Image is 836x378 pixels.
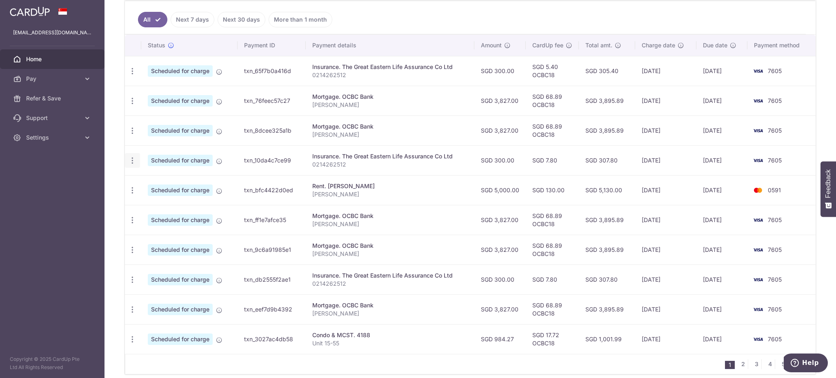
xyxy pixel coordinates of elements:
div: Mortgage. OCBC Bank [312,122,468,131]
span: 7605 [768,127,782,134]
a: 4 [765,359,775,369]
img: Bank Card [750,245,766,255]
th: Payment details [306,35,474,56]
span: Scheduled for charge [148,214,213,226]
span: Scheduled for charge [148,95,213,107]
td: SGD 1,001.99 [579,324,635,354]
p: Unit 15-55 [312,339,468,347]
span: 7605 [768,246,782,253]
th: Payment method [747,35,816,56]
td: SGD 5.40 OCBC18 [526,56,579,86]
p: [EMAIL_ADDRESS][DOMAIN_NAME] [13,29,91,37]
td: SGD 305.40 [579,56,635,86]
td: SGD 68.89 OCBC18 [526,294,579,324]
nav: pager [725,354,815,374]
span: 7605 [768,67,782,74]
p: [PERSON_NAME] [312,309,468,318]
img: Bank Card [750,275,766,285]
div: Mortgage. OCBC Bank [312,301,468,309]
span: Scheduled for charge [148,125,213,136]
td: [DATE] [635,86,696,116]
td: [DATE] [635,56,696,86]
td: txn_3027ac4db58 [238,324,306,354]
span: Refer & Save [26,94,80,102]
td: SGD 3,827.00 [474,86,526,116]
td: txn_db2555f2ae1 [238,265,306,294]
td: SGD 307.80 [579,265,635,294]
td: [DATE] [635,294,696,324]
span: Scheduled for charge [148,185,213,196]
span: Scheduled for charge [148,304,213,315]
span: Scheduled for charge [148,155,213,166]
div: Mortgage. OCBC Bank [312,242,468,250]
img: Bank Card [750,185,766,195]
span: Home [26,55,80,63]
td: SGD 307.80 [579,145,635,175]
span: Amount [481,41,502,49]
td: [DATE] [635,324,696,354]
span: Scheduled for charge [148,274,213,285]
td: SGD 68.89 OCBC18 [526,235,579,265]
a: All [138,12,167,27]
td: [DATE] [635,116,696,145]
span: Settings [26,133,80,142]
a: Next 30 days [218,12,265,27]
td: [DATE] [635,205,696,235]
div: Mortgage. OCBC Bank [312,212,468,220]
td: [DATE] [635,175,696,205]
td: txn_9c6a91985e1 [238,235,306,265]
div: Insurance. The Great Eastern Life Assurance Co Ltd [312,271,468,280]
td: SGD 68.89 OCBC18 [526,205,579,235]
td: [DATE] [696,56,747,86]
td: [DATE] [635,145,696,175]
td: SGD 3,895.89 [579,205,635,235]
div: Insurance. The Great Eastern Life Assurance Co Ltd [312,152,468,160]
td: [DATE] [696,205,747,235]
td: SGD 68.89 OCBC18 [526,116,579,145]
td: txn_65f7b0a416d [238,56,306,86]
p: [PERSON_NAME] [312,190,468,198]
td: SGD 300.00 [474,145,526,175]
td: SGD 3,895.89 [579,294,635,324]
span: 7605 [768,216,782,223]
td: SGD 3,827.00 [474,294,526,324]
td: txn_10da4c7ce99 [238,145,306,175]
td: SGD 5,130.00 [579,175,635,205]
td: [DATE] [696,116,747,145]
p: [PERSON_NAME] [312,220,468,228]
img: Bank Card [750,215,766,225]
img: Bank Card [750,305,766,314]
div: Mortgage. OCBC Bank [312,93,468,101]
td: txn_ff1e7afce35 [238,205,306,235]
span: Due date [703,41,727,49]
p: [PERSON_NAME] [312,131,468,139]
span: Status [148,41,165,49]
p: 0214262512 [312,160,468,169]
td: [DATE] [635,235,696,265]
td: SGD 300.00 [474,265,526,294]
a: 3 [752,359,761,369]
span: Scheduled for charge [148,244,213,256]
td: txn_eef7d9b4392 [238,294,306,324]
span: Charge date [642,41,675,49]
img: Bank Card [750,334,766,344]
a: 5 [778,359,788,369]
span: 7605 [768,276,782,283]
p: 0214262512 [312,71,468,79]
img: Bank Card [750,156,766,165]
td: SGD 7.80 [526,145,579,175]
td: [DATE] [635,265,696,294]
span: Pay [26,75,80,83]
td: SGD 3,827.00 [474,205,526,235]
td: txn_76feec57c27 [238,86,306,116]
th: Payment ID [238,35,306,56]
td: [DATE] [696,324,747,354]
p: [PERSON_NAME] [312,250,468,258]
td: txn_8dcee325a1b [238,116,306,145]
td: SGD 3,827.00 [474,116,526,145]
td: SGD 3,895.89 [579,235,635,265]
p: [PERSON_NAME] [312,101,468,109]
img: Bank Card [750,96,766,106]
li: 1 [725,361,735,369]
